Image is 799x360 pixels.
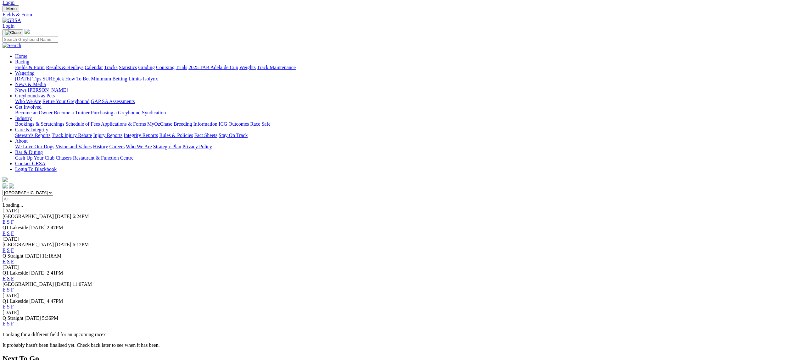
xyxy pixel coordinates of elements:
a: Wagering [15,70,35,76]
a: F [11,219,14,225]
a: F [11,231,14,236]
a: Care & Integrity [15,127,48,132]
span: [DATE] [29,298,46,304]
a: Breeding Information [174,121,217,127]
a: Become an Owner [15,110,53,115]
div: [DATE] [3,208,796,214]
div: Industry [15,121,796,127]
a: Careers [109,144,125,149]
a: Stewards Reports [15,133,50,138]
a: Tracks [104,65,118,70]
a: News & Media [15,82,46,87]
a: S [7,304,10,309]
span: [DATE] [55,242,71,247]
a: E [3,287,6,292]
a: 2025 TAB Adelaide Cup [188,65,238,70]
a: E [3,321,6,326]
div: Get Involved [15,110,796,116]
a: S [7,219,10,225]
div: [DATE] [3,310,796,315]
div: Greyhounds as Pets [15,99,796,104]
a: Stay On Track [219,133,248,138]
a: Who We Are [15,99,41,104]
a: S [7,248,10,253]
a: How To Bet [65,76,90,81]
span: 2:47PM [47,225,63,230]
img: logo-grsa-white.png [3,177,8,182]
a: News [15,87,26,93]
span: Q1 Lakeside [3,270,28,275]
div: Care & Integrity [15,133,796,138]
a: Minimum Betting Limits [91,76,142,81]
a: F [11,304,14,309]
span: 11:16AM [42,253,62,259]
span: 5:36PM [42,315,59,321]
a: Greyhounds as Pets [15,93,55,98]
a: E [3,259,6,264]
button: Toggle navigation [3,5,19,12]
a: F [11,321,14,326]
img: Search [3,43,21,48]
a: Racing [15,59,29,64]
a: ICG Outcomes [219,121,249,127]
img: GRSA [3,18,21,23]
a: History [93,144,108,149]
a: E [3,248,6,253]
span: [DATE] [25,253,41,259]
span: 11:07AM [73,281,92,287]
a: Who We Are [126,144,152,149]
a: E [3,276,6,281]
img: twitter.svg [9,183,14,188]
a: Strategic Plan [153,144,181,149]
a: S [7,321,10,326]
a: MyOzChase [147,121,172,127]
div: Racing [15,65,796,70]
div: News & Media [15,87,796,93]
span: Q Straight [3,315,23,321]
a: E [3,219,6,225]
a: Login To Blackbook [15,166,57,172]
a: Contact GRSA [15,161,45,166]
a: F [11,259,14,264]
div: Wagering [15,76,796,82]
a: F [11,276,14,281]
span: [GEOGRAPHIC_DATA] [3,242,54,247]
a: Bookings & Scratchings [15,121,64,127]
a: F [11,287,14,292]
span: Loading... [3,202,23,208]
a: F [11,248,14,253]
a: Isolynx [143,76,158,81]
div: About [15,144,796,150]
span: Q1 Lakeside [3,225,28,230]
img: logo-grsa-white.png [25,29,30,34]
span: [DATE] [25,315,41,321]
a: Fact Sheets [194,133,217,138]
span: 6:12PM [73,242,89,247]
a: Syndication [142,110,166,115]
a: Become a Trainer [54,110,90,115]
a: Bar & Dining [15,150,43,155]
a: S [7,276,10,281]
a: Chasers Restaurant & Function Centre [56,155,133,161]
a: Cash Up Your Club [15,155,54,161]
a: E [3,304,6,309]
span: 2:41PM [47,270,63,275]
a: Calendar [85,65,103,70]
span: Q Straight [3,253,23,259]
div: [DATE] [3,236,796,242]
a: Industry [15,116,32,121]
a: SUREpick [42,76,64,81]
a: Privacy Policy [182,144,212,149]
a: S [7,231,10,236]
img: facebook.svg [3,183,8,188]
div: Fields & Form [3,12,796,18]
a: Results & Replays [46,65,83,70]
a: Integrity Reports [124,133,158,138]
a: Purchasing a Greyhound [91,110,141,115]
a: We Love Our Dogs [15,144,54,149]
div: [DATE] [3,265,796,270]
span: [DATE] [55,281,71,287]
a: S [7,259,10,264]
a: E [3,231,6,236]
span: [GEOGRAPHIC_DATA] [3,214,54,219]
